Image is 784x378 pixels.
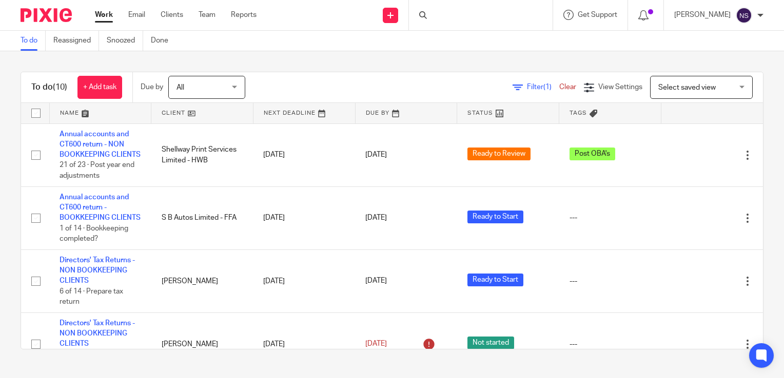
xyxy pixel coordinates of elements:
[21,31,46,51] a: To do
[95,10,113,20] a: Work
[559,83,576,91] a: Clear
[151,249,253,312] td: [PERSON_NAME]
[60,194,141,222] a: Annual accounts and CT600 return - BOOKKEEPING CLIENTS
[253,312,355,375] td: [DATE]
[161,10,183,20] a: Clients
[527,83,559,91] span: Filter
[60,257,135,285] a: Directors' Tax Returns - NON BOOKKEEPING CLIENTS
[467,337,514,349] span: Not started
[365,215,387,222] span: [DATE]
[60,162,134,180] span: 21 of 23 · Post year end adjustments
[570,110,587,116] span: Tags
[107,31,143,51] a: Snoozed
[253,186,355,249] td: [DATE]
[570,213,651,223] div: ---
[570,276,651,286] div: ---
[60,225,128,243] span: 1 of 14 · Bookkeeping completed?
[578,11,617,18] span: Get Support
[231,10,257,20] a: Reports
[658,84,716,91] span: Select saved view
[151,312,253,375] td: [PERSON_NAME]
[736,7,752,24] img: svg%3E
[199,10,215,20] a: Team
[141,82,163,92] p: Due by
[53,31,99,51] a: Reassigned
[467,211,523,223] span: Ready to Start
[53,83,67,91] span: (10)
[365,151,387,158] span: [DATE]
[365,341,387,348] span: [DATE]
[128,10,145,20] a: Email
[365,278,387,285] span: [DATE]
[570,148,615,160] span: Post OBA's
[151,186,253,249] td: S B Autos Limited - FFA
[177,84,184,91] span: All
[543,83,552,91] span: (1)
[467,274,523,286] span: Ready to Start
[151,123,253,186] td: Shellway Print Services Limited - HWB
[31,82,67,93] h1: To do
[253,123,355,186] td: [DATE]
[253,249,355,312] td: [DATE]
[151,31,176,51] a: Done
[77,76,122,99] a: + Add task
[60,320,135,348] a: Directors' Tax Returns - NON BOOKKEEPING CLIENTS
[21,8,72,22] img: Pixie
[60,288,123,306] span: 6 of 14 · Prepare tax return
[570,339,651,349] div: ---
[598,83,642,91] span: View Settings
[467,148,531,160] span: Ready to Review
[674,10,731,20] p: [PERSON_NAME]
[60,131,141,159] a: Annual accounts and CT600 return - NON BOOKKEEPING CLIENTS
